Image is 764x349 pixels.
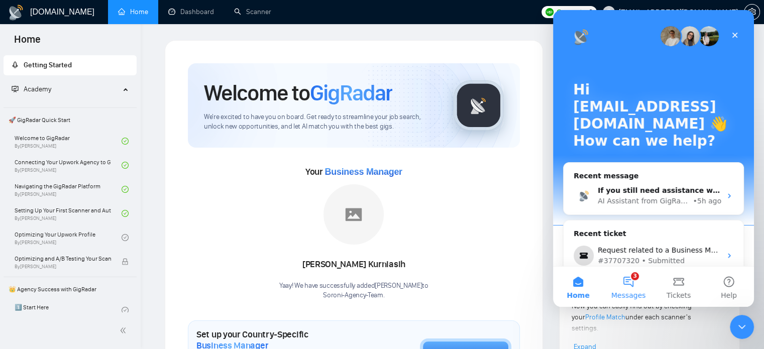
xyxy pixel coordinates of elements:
span: lock [122,258,129,265]
span: fund-projection-screen [12,85,19,92]
div: [PERSON_NAME] Kurniasih [279,256,428,273]
span: check-circle [122,162,129,169]
span: By [PERSON_NAME] [15,264,111,270]
span: Your [305,166,402,177]
div: Request related to a Business Manager [45,235,168,246]
img: upwork-logo.png [545,8,554,16]
button: setting [744,4,760,20]
span: check-circle [122,234,129,241]
a: Navigating the GigRadar PlatformBy[PERSON_NAME] [15,178,122,200]
a: 1️⃣ Start Here [15,299,122,321]
span: Home [6,32,49,53]
span: Getting Started [24,61,72,69]
span: Help [168,282,184,289]
div: Request related to a Business Manager#37707320 • Submitted [11,231,190,260]
a: Profile Match [585,313,625,321]
a: setting [744,8,760,16]
span: Optimizing and A/B Testing Your Scanner for Better Results [15,254,111,264]
span: check-circle [122,210,129,217]
div: Yaay! We have successfully added [PERSON_NAME] to [279,281,428,300]
span: setting [744,8,759,16]
iframe: Intercom live chat [553,10,754,307]
button: Messages [50,257,100,297]
div: Close [173,16,191,34]
p: Soroni-Agency-Team . [279,291,428,300]
li: Getting Started [4,55,137,75]
a: dashboardDashboard [168,8,214,16]
span: If you still need assistance with the Business Manager connection or any other issue, I’m here to... [45,176,756,184]
a: Welcome to GigRadarBy[PERSON_NAME] [15,130,122,152]
a: homeHome [118,8,148,16]
h1: Welcome to [204,79,392,106]
span: check-circle [122,138,129,145]
span: Academy [12,85,51,93]
div: • 5h ago [140,186,168,196]
span: Messages [58,282,93,289]
span: 👑 Agency Success with GigRadar [5,279,136,299]
a: Optimizing Your Upwork ProfileBy[PERSON_NAME] [15,226,122,249]
span: 0 [589,7,593,18]
a: searchScanner [234,8,271,16]
span: Home [14,282,36,289]
span: We're excited to have you on board. Get ready to streamline your job search, unlock new opportuni... [204,112,438,132]
span: 🚀 GigRadar Quick Start [5,110,136,130]
span: Business Manager [324,167,402,177]
span: rocket [12,61,19,68]
span: user [605,9,612,16]
span: check-circle [122,186,129,193]
span: Connects: [557,7,587,18]
span: check-circle [122,307,129,314]
img: logo [8,5,24,21]
a: Setting Up Your First Scanner and Auto-BidderBy[PERSON_NAME] [15,202,122,224]
div: Recent ticket [21,218,180,231]
span: Tickets [114,282,138,289]
button: Tickets [100,257,151,297]
div: AI Assistant from GigRadar 📡 [45,186,138,196]
a: Connecting Your Upwork Agency to GigRadarBy[PERSON_NAME] [15,154,122,176]
iframe: Intercom live chat [730,315,754,339]
span: double-left [120,325,130,335]
img: placeholder.png [323,184,384,245]
div: #37707320 • Submitted [45,246,168,256]
img: gigradar-logo.png [454,80,504,131]
span: GigRadar [310,79,392,106]
button: Help [151,257,201,297]
span: Academy [24,85,51,93]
